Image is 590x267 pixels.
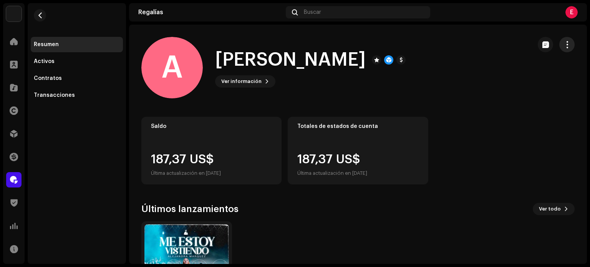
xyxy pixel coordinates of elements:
img: b0ad06a2-fc67-4620-84db-15bc5929e8a0 [6,6,22,22]
div: E [565,6,578,18]
re-o-card-value: Totales de estados de cuenta [288,117,428,184]
div: Activos [34,58,55,65]
div: Transacciones [34,92,75,98]
re-m-nav-item: Resumen [31,37,123,52]
div: Resumen [34,41,59,48]
re-o-card-value: Saldo [141,117,282,184]
span: Buscar [304,9,321,15]
div: Saldo [151,123,272,129]
re-m-nav-item: Activos [31,54,123,69]
div: Última actualización en [DATE] [151,169,221,178]
button: Ver información [215,75,275,88]
span: Ver información [221,74,262,89]
h1: [PERSON_NAME] [215,48,366,72]
div: Totales de estados de cuenta [297,123,418,129]
div: Última actualización en [DATE] [297,169,367,178]
button: Ver todo [533,203,575,215]
re-m-nav-item: Transacciones [31,88,123,103]
div: Contratos [34,75,62,81]
re-m-nav-item: Contratos [31,71,123,86]
h3: Últimos lanzamientos [141,203,239,215]
div: A [141,37,203,98]
div: Regalías [138,9,283,15]
span: Ver todo [539,201,561,217]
